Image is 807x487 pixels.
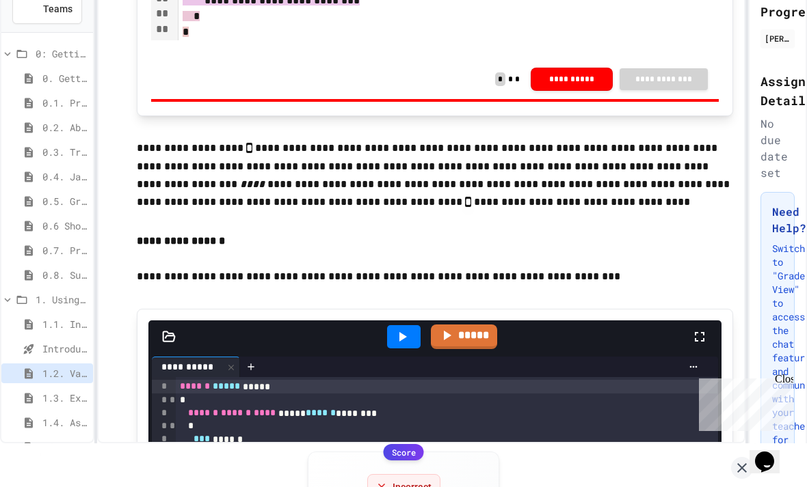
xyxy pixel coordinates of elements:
span: 0.5. Growth Mindset and Pair Programming [42,194,88,208]
span: 1.4. Assignment and Input [42,415,88,430]
span: 0.1. Preface [42,96,88,110]
div: Score [384,444,424,460]
span: 1.1. Introduction to Algorithms, Programming, and Compilers [42,317,88,331]
span: 0.4. Java Development Environments [42,169,88,184]
h2: Assignment Details [760,72,795,110]
iframe: chat widget [750,432,793,473]
span: 0.6 Short PD Pretest [42,219,88,233]
h3: Need Help? [772,204,783,236]
span: 0. Getting Started [42,71,88,85]
span: Introduction to Algorithms, Programming, and Compilers [42,342,88,356]
span: 0.3. Transitioning from AP CSP to AP CSA [42,145,88,159]
span: 1. Using Objects and Methods [36,292,88,307]
span: 1.5. Casting and Ranges of Values [42,440,88,454]
span: 1.2. Variables and Data Types [42,366,88,380]
iframe: chat widget [693,373,793,431]
div: No due date set [760,115,795,181]
div: [PERSON_NAME] [765,32,791,44]
span: 0.2. About the AP CSA Exam [42,120,88,135]
span: 0.8. Survey [42,268,88,282]
span: 0.7. Pretest for the AP CSA Exam [42,243,88,258]
span: 1.3. Expressions and Output [New] [42,391,88,405]
div: Chat with us now!Close [5,5,94,87]
span: 0: Getting Started [36,46,88,61]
